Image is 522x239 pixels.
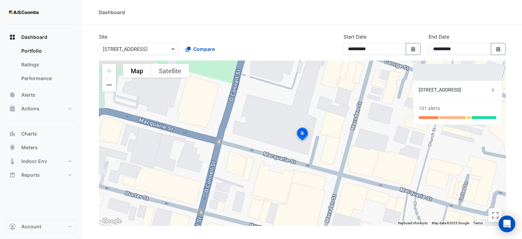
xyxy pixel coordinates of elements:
[9,34,16,41] app-icon: Dashboard
[488,208,502,222] button: Toggle fullscreen view
[21,105,39,112] span: Actions
[419,105,440,112] div: 101 alerts
[5,168,77,182] button: Reports
[181,43,219,55] button: Compare
[101,217,123,226] img: Google
[8,6,39,19] img: Company Logo
[99,33,107,40] label: Site
[9,105,16,112] app-icon: Actions
[21,158,47,165] span: Indoor Env
[5,154,77,168] button: Indoor Env
[410,46,416,52] fa-icon: Select Date
[21,91,35,98] span: Alerts
[151,64,189,78] button: Show satellite imagery
[495,46,501,52] fa-icon: Select Date
[193,45,215,53] span: Compare
[9,91,16,98] app-icon: Alerts
[101,217,123,226] a: Open this area in Google Maps (opens a new window)
[9,130,16,137] app-icon: Charts
[5,30,77,44] button: Dashboard
[16,72,77,85] a: Performance
[5,44,77,88] div: Dashboard
[499,216,515,232] div: Open Intercom Messenger
[344,33,367,40] label: Start Date
[5,127,77,141] button: Charts
[5,88,77,102] button: Alerts
[123,64,151,78] button: Show street map
[473,221,483,225] a: Terms
[21,144,38,151] span: Meters
[5,141,77,154] button: Meters
[16,44,77,58] a: Portfolio
[9,144,16,151] app-icon: Meters
[9,172,16,178] app-icon: Reports
[398,221,428,226] button: Keyboard shortcuts
[21,223,41,230] span: Account
[432,221,469,225] span: Map data ©2025 Google
[99,9,125,16] div: Dashboard
[5,102,77,116] button: Actions
[21,34,47,41] span: Dashboard
[429,33,449,40] label: End Date
[102,78,116,92] button: Zoom out
[16,58,77,72] a: Ratings
[9,158,16,165] app-icon: Indoor Env
[5,220,77,233] button: Account
[419,86,489,94] div: [STREET_ADDRESS]
[102,64,116,78] button: Zoom in
[295,127,310,143] img: site-pin-selected.svg
[21,172,40,178] span: Reports
[21,130,37,137] span: Charts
